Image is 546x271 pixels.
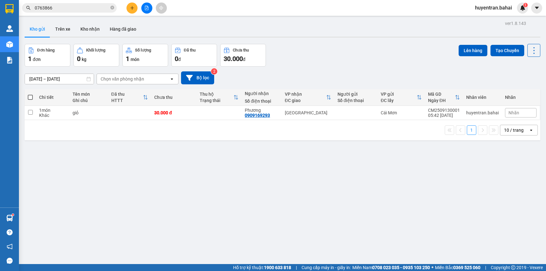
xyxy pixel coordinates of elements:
[12,214,14,216] sup: 1
[178,57,181,62] span: đ
[156,3,167,14] button: aim
[73,110,105,115] div: giỏ
[381,110,422,115] div: Cái Mơn
[352,264,430,271] span: Miền Nam
[245,99,279,104] div: Số điện thoại
[428,113,460,118] div: 05:42 [DATE]
[233,48,249,52] div: Chưa thu
[520,5,525,11] img: icon-new-feature
[39,95,66,100] div: Chi tiết
[111,92,143,97] div: Đã thu
[75,21,105,37] button: Kho nhận
[105,21,141,37] button: Hàng đã giao
[7,258,13,264] span: message
[470,4,517,12] span: huyentran.bahai
[77,55,80,63] span: 0
[6,25,13,32] img: warehouse-icon
[7,229,13,235] span: question-circle
[154,110,193,115] div: 30.000 đ
[130,6,134,10] span: plus
[200,98,234,103] div: Trạng thái
[73,92,105,97] div: Tên món
[101,76,144,82] div: Chọn văn phòng nhận
[73,98,105,103] div: Ghi chú
[197,89,242,106] th: Toggle SortBy
[467,125,476,135] button: 1
[39,108,66,113] div: 1 món
[243,57,245,62] span: đ
[39,113,66,118] div: Khác
[175,55,178,63] span: 0
[381,98,417,103] div: ĐC lấy
[159,6,163,10] span: aim
[28,55,32,63] span: 1
[5,4,14,14] img: logo-vxr
[220,44,266,67] button: Chưa thu30.000đ
[50,21,75,37] button: Trên xe
[453,265,480,270] strong: 0369 525 060
[181,71,214,84] button: Bộ lọc
[523,3,528,7] sup: 1
[141,3,152,14] button: file-add
[285,98,326,103] div: ĐC giao
[111,98,143,103] div: HTTT
[169,76,174,81] svg: open
[33,57,41,62] span: đơn
[505,20,526,27] div: ver 1.8.143
[296,264,297,271] span: |
[122,44,168,67] button: Số lượng1món
[529,128,534,133] svg: open
[211,68,217,75] sup: 2
[86,48,105,52] div: Khối lượng
[126,3,138,14] button: plus
[245,113,270,118] div: 0909169293
[285,92,326,97] div: VP nhận
[82,57,86,62] span: kg
[511,265,515,270] span: copyright
[25,74,94,84] input: Select a date range.
[7,244,13,250] span: notification
[466,110,499,115] div: huyentran.bahai
[459,45,487,56] button: Lên hàng
[224,55,243,63] span: 30.000
[338,98,374,103] div: Số điện thoại
[302,264,351,271] span: Cung cấp máy in - giấy in:
[425,89,463,106] th: Toggle SortBy
[531,3,542,14] button: caret-down
[524,3,526,7] span: 1
[25,44,70,67] button: Đơn hàng1đơn
[381,92,417,97] div: VP gửi
[428,92,455,97] div: Mã GD
[37,48,55,52] div: Đơn hàng
[233,264,291,271] span: Hỗ trợ kỹ thuật:
[505,95,537,100] div: Nhãn
[144,6,149,10] span: file-add
[245,91,279,96] div: Người nhận
[73,44,119,67] button: Khối lượng0kg
[428,98,455,103] div: Ngày ĐH
[126,55,129,63] span: 1
[200,92,234,97] div: Thu hộ
[435,264,480,271] span: Miền Bắc
[6,57,13,63] img: solution-icon
[154,95,193,100] div: Chưa thu
[25,21,50,37] button: Kho gửi
[110,6,114,9] span: close-circle
[534,5,540,11] span: caret-down
[108,89,151,106] th: Toggle SortBy
[466,95,499,100] div: Nhân viên
[378,89,425,106] th: Toggle SortBy
[264,265,291,270] strong: 1900 633 818
[6,215,13,221] img: warehouse-icon
[432,266,433,269] span: ⚪️
[131,57,139,62] span: món
[485,264,486,271] span: |
[282,89,335,106] th: Toggle SortBy
[338,92,374,97] div: Người gửi
[245,108,279,113] div: Phương
[26,6,31,10] span: search
[372,265,430,270] strong: 0708 023 035 - 0935 103 250
[110,5,114,11] span: close-circle
[184,48,196,52] div: Đã thu
[6,41,13,48] img: warehouse-icon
